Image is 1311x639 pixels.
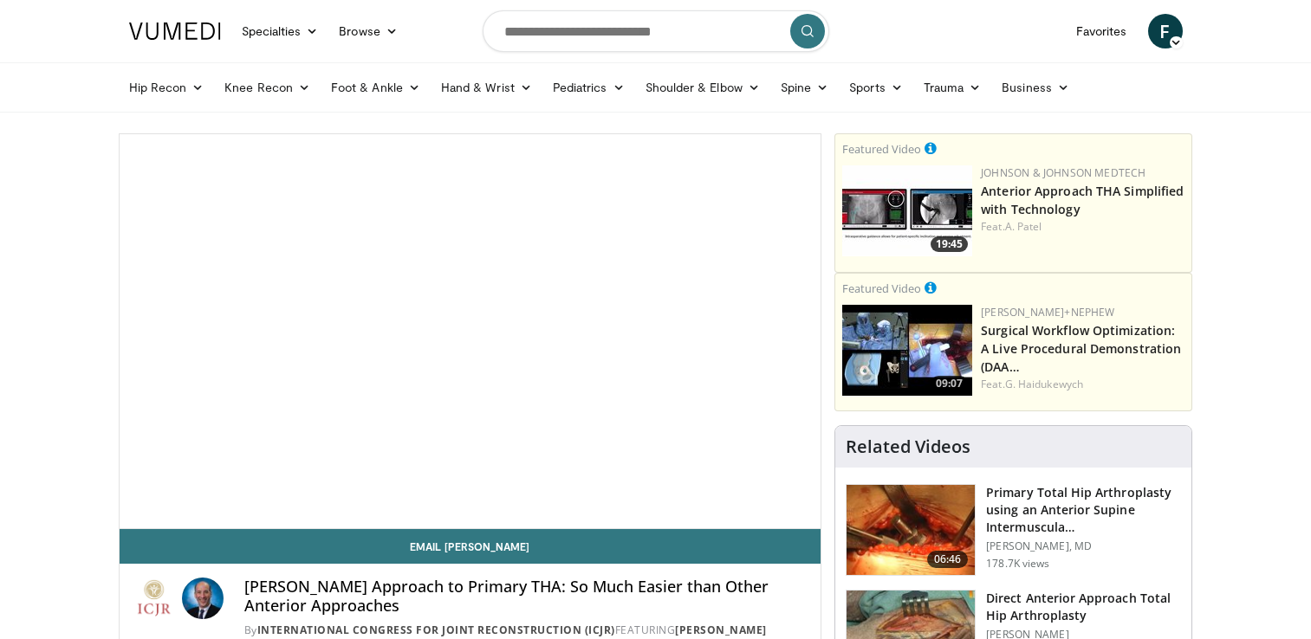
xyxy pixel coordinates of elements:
a: F [1148,14,1183,48]
a: Foot & Ankle [321,70,431,105]
a: Johnson & Johnson MedTech [981,165,1146,180]
a: 19:45 [842,165,972,256]
a: Sports [839,70,913,105]
div: Feat. [981,219,1184,235]
a: Knee Recon [214,70,321,105]
a: Hip Recon [119,70,215,105]
a: G. Haidukewych [1005,377,1083,391]
p: 178.7K views [986,557,1049,571]
img: 06bb1c17-1231-4454-8f12-6191b0b3b81a.150x105_q85_crop-smart_upscale.jpg [842,165,972,256]
img: International Congress for Joint Reconstruction (ICJR) [133,578,175,619]
img: VuMedi Logo [129,23,221,40]
small: Featured Video [842,141,921,157]
a: 06:46 Primary Total Hip Arthroplasty using an Anterior Supine Intermuscula… [PERSON_NAME], MD 178... [846,484,1181,576]
a: 09:07 [842,305,972,396]
a: Specialties [231,14,329,48]
input: Search topics, interventions [483,10,829,52]
a: A. Patel [1005,219,1042,234]
small: Featured Video [842,281,921,296]
img: 263423_3.png.150x105_q85_crop-smart_upscale.jpg [847,485,975,575]
h4: [PERSON_NAME] Approach to Primary THA: So Much Easier than Other Anterior Approaches [244,578,808,615]
p: [PERSON_NAME], MD [986,539,1181,553]
a: Business [991,70,1080,105]
a: Shoulder & Elbow [635,70,770,105]
a: Hand & Wrist [431,70,542,105]
div: By FEATURING [244,623,808,638]
span: 09:07 [931,376,968,391]
div: Feat. [981,377,1184,392]
a: Anterior Approach THA Simplified with Technology [981,183,1184,217]
a: [PERSON_NAME]+Nephew [981,305,1114,319]
a: Favorites [1066,14,1138,48]
a: [PERSON_NAME] [675,623,767,637]
a: Email [PERSON_NAME] [120,529,821,564]
span: 06:46 [927,551,969,568]
a: Browse [328,14,408,48]
a: Trauma [913,70,992,105]
h3: Primary Total Hip Arthroplasty using an Anterior Supine Intermuscula… [986,484,1181,536]
video-js: Video Player [120,134,821,529]
img: bcfc90b5-8c69-4b20-afee-af4c0acaf118.150x105_q85_crop-smart_upscale.jpg [842,305,972,396]
a: Surgical Workflow Optimization: A Live Procedural Demonstration (DAA… [981,322,1181,375]
img: Avatar [182,578,224,619]
a: Spine [770,70,839,105]
h3: Direct Anterior Approach Total Hip Arthroplasty [986,590,1181,624]
a: International Congress for Joint Reconstruction (ICJR) [257,623,615,637]
span: 19:45 [931,236,968,252]
a: Pediatrics [542,70,635,105]
h4: Related Videos [846,436,970,457]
